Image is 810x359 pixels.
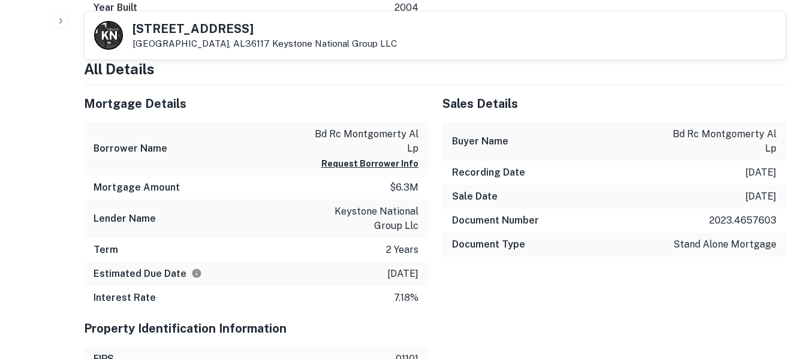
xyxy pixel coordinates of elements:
p: 2004 [395,1,418,15]
svg: Estimate is based on a standard schedule for this type of loan. [191,268,202,279]
h5: Sales Details [442,95,787,113]
p: 7.18% [394,291,418,305]
p: bd rc montgomerty al lp [669,127,776,156]
h6: Interest Rate [94,291,156,305]
p: [DATE] [745,165,776,180]
h6: Term [94,243,118,257]
p: keystone national group llc [311,204,418,233]
a: Keystone National Group LLC [272,38,397,49]
h5: Property Identification Information [84,319,428,337]
p: stand alone mortgage [673,237,776,252]
h6: Sale Date [452,189,498,204]
h6: Year Built [94,1,137,15]
h6: Lender Name [94,212,156,226]
h6: Estimated Due Date [94,267,202,281]
h6: Document Type [452,237,525,252]
h4: All Details [84,58,786,80]
p: 2 years [386,243,418,257]
p: [DATE] [745,189,776,204]
h6: Borrower Name [94,141,167,156]
p: K N [101,28,116,44]
iframe: Chat Widget [750,263,810,321]
h6: Document Number [452,213,539,228]
h5: [STREET_ADDRESS] [133,23,397,35]
h6: Mortgage Amount [94,180,180,195]
h6: Buyer Name [452,134,508,149]
p: $6.3m [390,180,418,195]
p: bd rc montgomerty al lp [311,127,418,156]
button: Request Borrower Info [321,156,418,171]
h6: Recording Date [452,165,525,180]
p: [GEOGRAPHIC_DATA], AL36117 [133,38,397,49]
p: [DATE] [387,267,418,281]
p: 2023.4657603 [709,213,776,228]
h5: Mortgage Details [84,95,428,113]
